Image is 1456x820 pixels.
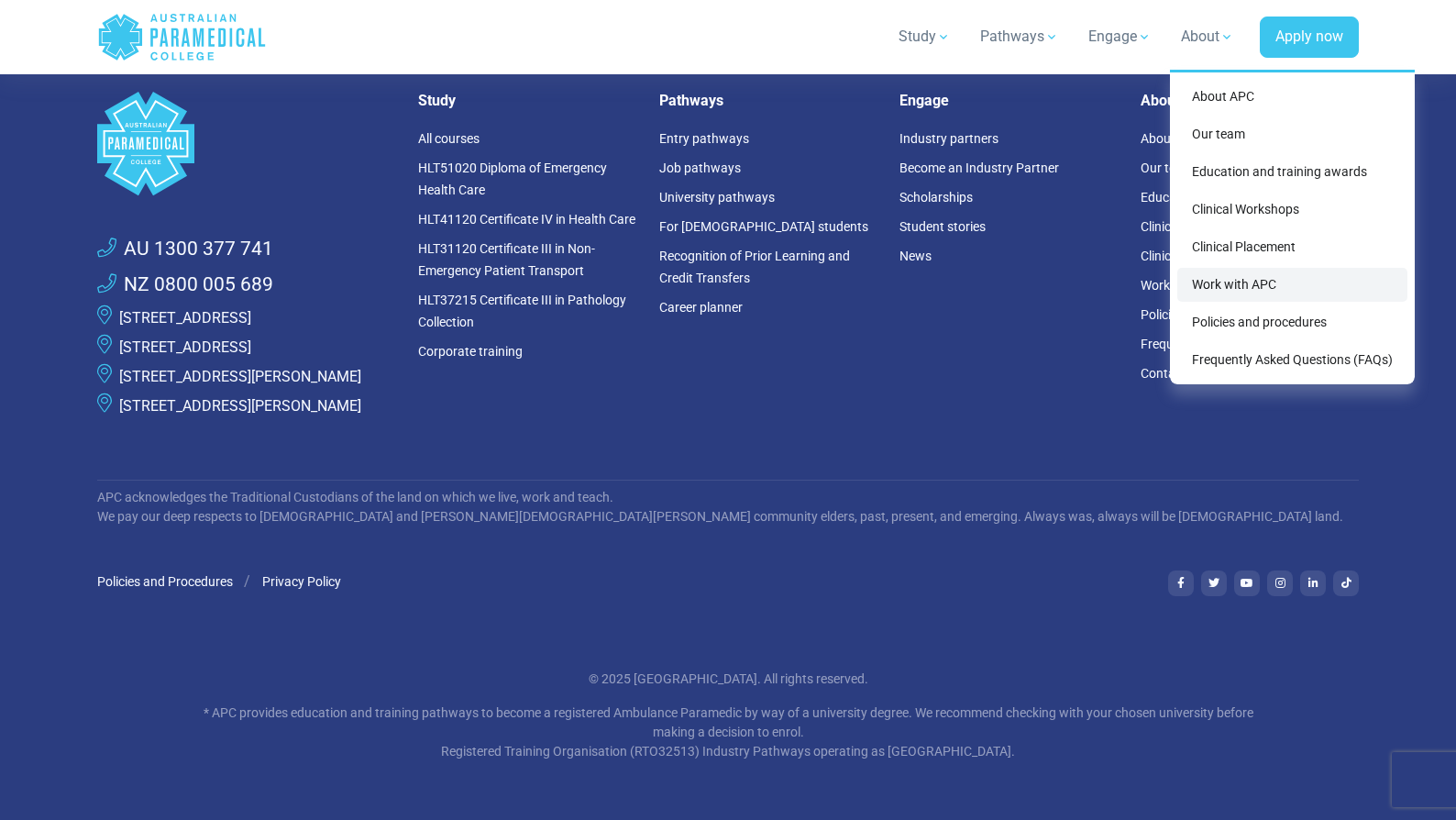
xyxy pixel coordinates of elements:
[119,397,361,415] a: [STREET_ADDRESS][PERSON_NAME]
[1177,305,1407,339] a: Policies and procedures
[659,219,868,234] a: For [DEMOGRAPHIC_DATA] students
[1177,193,1407,227] a: Clinical Workshops
[97,92,396,195] a: Space
[1141,131,1203,146] a: About APC
[899,161,1059,175] a: Become an Industry Partner
[97,271,273,300] a: NZ 0800 005 689
[418,344,523,359] a: Corporate training
[659,300,743,315] a: Career planner
[418,212,635,227] a: HLT41120 Certificate IV in Health Care
[899,249,932,263] a: News
[1141,92,1360,109] h5: About
[1077,11,1163,62] a: Engage
[1170,11,1245,62] a: About
[119,338,251,356] a: [STREET_ADDRESS]
[418,241,595,278] a: HLT31120 Certificate III in Non-Emergency Patient Transport
[1141,366,1203,381] a: Contact us
[1177,268,1407,302] a: Work with APC
[1260,17,1359,59] a: Apply now
[192,704,1264,761] p: * APC provides education and training pathways to become a registered Ambulance Paramedic by way ...
[899,92,1119,109] h5: Engage
[1177,230,1407,264] a: Clinical Placement
[1141,219,1248,234] a: Clinical Workshops
[1141,249,1244,263] a: Clinical Placement
[262,574,341,589] a: Privacy Policy
[418,293,626,329] a: HLT37215 Certificate III in Pathology Collection
[659,131,749,146] a: Entry pathways
[1141,278,1225,293] a: Work with APC
[1177,155,1407,189] a: Education and training awards
[418,92,637,109] h5: Study
[1170,70,1415,384] div: About
[97,574,233,589] a: Policies and Procedures
[1177,343,1407,377] a: Frequently Asked Questions (FAQs)
[659,249,850,285] a: Recognition of Prior Learning and Credit Transfers
[1141,190,1318,205] a: Education and Training Awards
[659,161,741,175] a: Job pathways
[418,131,480,146] a: All courses
[97,7,267,67] a: Australian Paramedical College
[418,161,607,197] a: HLT51020 Diploma of Emergency Health Care
[119,309,251,327] a: [STREET_ADDRESS]
[899,219,986,234] a: Student stories
[1141,307,1275,322] a: Policies and procedures
[1141,161,1194,175] a: Our team
[1141,337,1341,351] a: Frequently Asked Questions (FAQs)
[192,670,1264,689] p: © 2025 [GEOGRAPHIC_DATA]. All rights reserved.
[888,11,962,62] a: Study
[659,92,878,109] h5: Pathways
[1177,80,1407,114] a: About APC
[969,11,1070,62] a: Pathways
[1177,117,1407,151] a: Our team
[899,190,973,205] a: Scholarships
[119,368,361,385] a: [STREET_ADDRESS][PERSON_NAME]
[659,190,775,205] a: University pathways
[97,488,1359,526] p: APC acknowledges the Traditional Custodians of the land on which we live, work and teach. We pay ...
[899,131,998,146] a: Industry partners
[97,235,273,264] a: AU 1300 377 741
